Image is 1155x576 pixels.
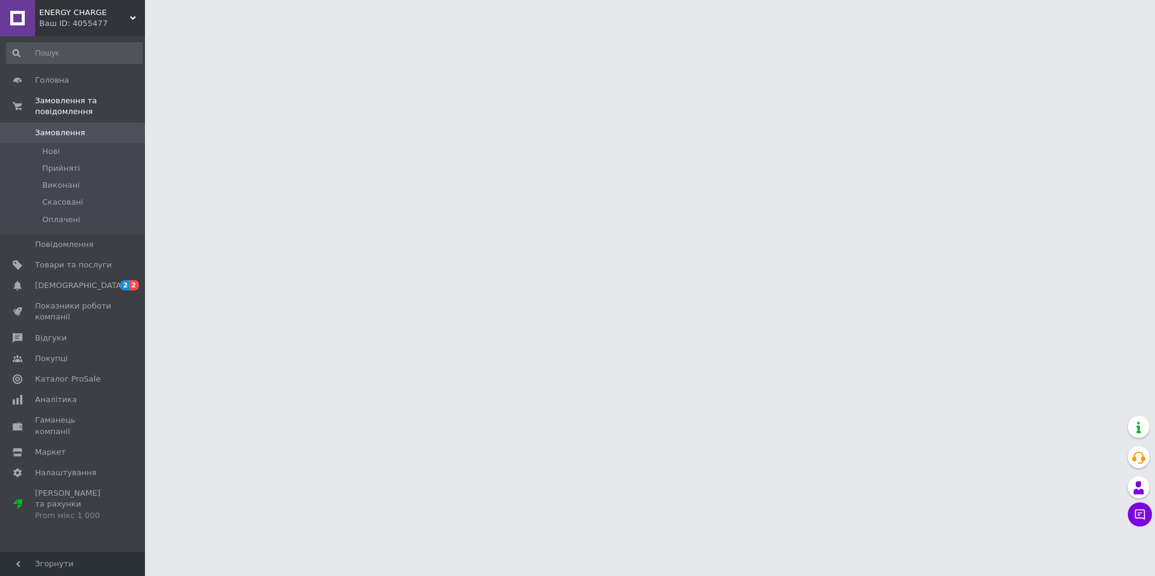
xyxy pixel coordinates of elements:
span: Скасовані [42,197,83,208]
span: Відгуки [35,333,66,344]
span: Аналітика [35,394,77,405]
span: Маркет [35,447,66,458]
span: Гаманець компанії [35,415,112,437]
span: [PERSON_NAME] та рахунки [35,488,112,521]
span: Замовлення [35,127,85,138]
span: Повідомлення [35,239,94,250]
span: Налаштування [35,467,97,478]
span: Показники роботи компанії [35,301,112,322]
span: Каталог ProSale [35,374,100,385]
button: Чат з покупцем [1128,502,1152,526]
span: Нові [42,146,60,157]
span: Товари та послуги [35,260,112,270]
span: Покупці [35,353,68,364]
div: Prom мікс 1 000 [35,510,112,521]
span: Головна [35,75,69,86]
span: [DEMOGRAPHIC_DATA] [35,280,124,291]
span: 2 [120,280,130,290]
span: Прийняті [42,163,80,174]
div: Ваш ID: 4055477 [39,18,145,29]
span: Замовлення та повідомлення [35,95,145,117]
span: ENERGY CHARGE [39,7,130,18]
span: Виконані [42,180,80,191]
span: Оплачені [42,214,80,225]
input: Пошук [6,42,143,64]
span: 2 [129,280,139,290]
